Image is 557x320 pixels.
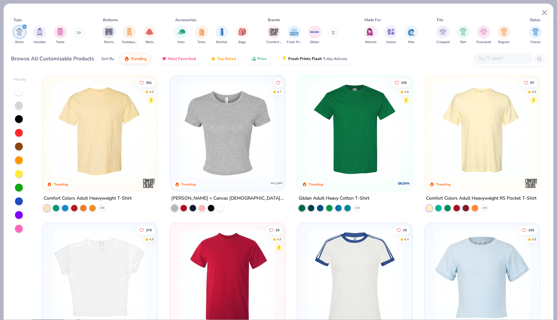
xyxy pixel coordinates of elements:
img: Women Image [367,28,374,36]
button: filter button [457,25,470,45]
button: filter button [122,25,137,45]
div: filter for Bottles [215,25,228,45]
div: filter for Women [364,25,377,45]
img: Oversized Image [480,28,487,36]
div: 4.9 [149,89,154,94]
button: filter button [287,25,302,45]
img: Comfort Colors logo [525,177,538,190]
img: 28425ec1-0436-412d-a053-7d6557a5cd09 [278,82,380,178]
span: Regular [498,40,510,45]
span: + 60 [99,206,104,210]
img: Hats Image [178,28,185,36]
span: Fresh Prints [287,40,302,45]
div: filter for Shorts [102,25,115,45]
img: Cropped Image [439,28,447,36]
button: filter button [236,25,249,45]
img: Classic Image [532,28,539,36]
div: Brands [268,17,280,23]
span: Hoodies [34,40,46,45]
button: Top Rated [206,53,241,64]
img: Sweatpants Image [126,28,133,36]
img: Comfort Colors logo [143,177,156,190]
div: 4.8 [532,237,536,242]
img: Gildan logo [397,177,410,190]
button: Like [391,78,410,87]
div: filter for Oversized [476,25,491,45]
span: Shirts [15,40,24,45]
img: Bags Image [238,28,246,36]
div: Sort By [101,56,114,62]
button: filter button [143,25,156,45]
span: Classic [530,40,541,45]
div: Tops [13,17,22,23]
div: filter for Classic [529,25,542,45]
span: Slim [460,40,466,45]
span: Price [257,56,267,61]
div: [PERSON_NAME] + Canvas [DEMOGRAPHIC_DATA]' Micro Ribbed Baby Tee [171,194,284,203]
span: Most Favorited [168,56,196,61]
div: Fits [437,17,443,23]
span: Oversized [476,40,491,45]
div: filter for Totes [195,25,208,45]
img: Shirts Image [16,28,23,36]
img: most_fav.gif [162,56,167,61]
button: Fresh Prints Flash5 day delivery [277,53,352,64]
span: 275 [146,229,152,232]
button: filter button [266,25,281,45]
span: Fresh Prints Flash [288,56,322,61]
span: 291 [146,81,152,84]
div: filter for Unisex [384,25,397,45]
div: filter for Skirts [143,25,156,45]
span: Shorts [104,40,114,45]
div: filter for Gildan [308,25,321,45]
span: 155 [528,229,534,232]
span: 5 day delivery [323,55,347,63]
span: Totes [197,40,206,45]
span: 97 [530,81,534,84]
input: Try "T-Shirt" [478,55,528,62]
span: Skirts [145,40,154,45]
button: filter button [33,25,46,45]
div: Gildan Adult Heavy Cotton T-Shirt [299,194,369,203]
button: Most Favorited [157,53,201,64]
span: Sweatpants [122,40,137,45]
button: filter button [364,25,377,45]
img: Gildan Image [310,27,320,37]
img: Regular Image [500,28,508,36]
div: filter for Slim [457,25,470,45]
img: db319196-8705-402d-8b46-62aaa07ed94f [304,82,406,178]
span: + 44 [482,206,487,210]
div: filter for Hoodies [33,25,46,45]
img: Hoodies Image [36,28,43,36]
button: Like [393,226,410,235]
img: Comfort Colors Image [269,27,279,37]
span: Women [365,40,377,45]
span: Top Rated [217,56,236,61]
button: Close [538,7,551,19]
div: Comfort Colors Adult Heavyweight T-Shirt [44,194,132,203]
div: 4.4 [404,237,409,242]
img: Bella + Canvas logo [270,177,283,190]
div: Styles [530,17,540,23]
span: Cropped [436,40,450,45]
div: Accessories [175,17,196,23]
img: 284e3bdb-833f-4f21-a3b0-720291adcbd9 [431,82,533,178]
button: filter button [436,25,450,45]
div: Browse All Customizable Products [11,55,94,63]
div: filter for Men [405,25,418,45]
img: flash.gif [282,56,287,61]
img: c7959168-479a-4259-8c5e-120e54807d6b [406,82,508,178]
img: 029b8af0-80e6-406f-9fdc-fdf898547912 [49,82,151,178]
img: Skirts Image [146,28,153,36]
button: filter button [215,25,228,45]
button: Like [273,78,282,87]
img: Tanks Image [57,28,64,36]
button: Like [136,226,155,235]
div: filter for Cropped [436,25,450,45]
div: filter for Sweatpants [122,25,137,45]
div: filter for Bags [236,25,249,45]
button: filter button [195,25,208,45]
button: Like [521,78,537,87]
button: Price [246,53,272,64]
div: 4.8 [149,237,154,242]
